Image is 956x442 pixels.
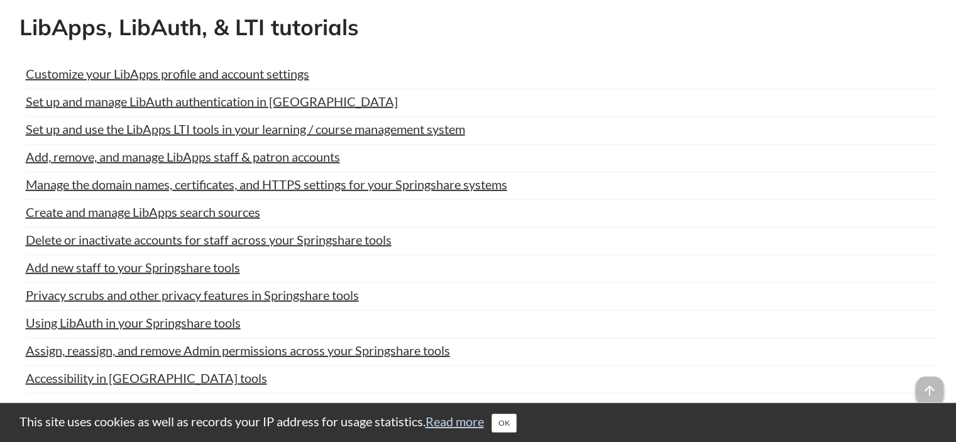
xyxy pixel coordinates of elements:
[26,285,359,304] a: Privacy scrubs and other privacy features in Springshare tools
[916,377,943,404] span: arrow_upward
[26,341,450,360] a: Assign, reassign, and remove Admin permissions across your Springshare tools
[7,412,950,433] div: This site uses cookies as well as records your IP address for usage statistics.
[26,230,392,249] a: Delete or inactivate accounts for staff across your Springshare tools
[26,147,340,166] a: Add, remove, and manage LibApps staff & patron accounts
[26,258,240,277] a: Add new staff to your Springshare tools
[426,414,484,429] a: Read more
[916,378,943,393] a: arrow_upward
[26,64,309,83] a: Customize your LibApps profile and account settings
[26,313,241,332] a: Using LibAuth in your Springshare tools
[26,175,507,194] a: Manage the domain names, certificates, and HTTPS settings for your Springshare systems
[26,368,267,387] a: Accessibility in [GEOGRAPHIC_DATA] tools
[26,92,398,111] a: Set up and manage LibAuth authentication in [GEOGRAPHIC_DATA]
[492,414,517,433] button: Close
[19,12,937,43] h2: LibApps, LibAuth, & LTI tutorials
[26,202,260,221] a: Create and manage LibApps search sources
[26,119,465,138] a: Set up and use the LibApps LTI tools in your learning / course management system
